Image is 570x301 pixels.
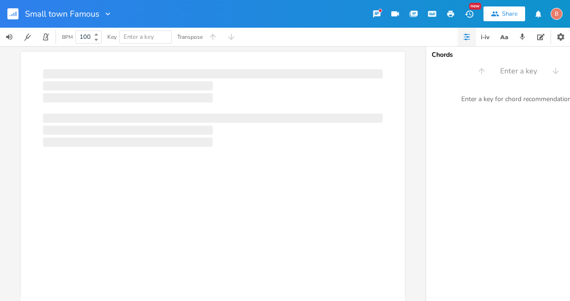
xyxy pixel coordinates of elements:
[460,6,478,22] button: New
[551,8,563,20] div: bjb3598
[177,34,203,40] div: Transpose
[25,10,99,18] span: Small town Famous
[124,33,154,41] span: Enter a key
[502,10,518,18] div: Share
[551,3,563,24] button: B
[62,35,73,40] div: BPM
[500,66,537,77] span: Enter a key
[469,3,481,10] div: New
[483,6,525,21] button: Share
[107,34,117,40] div: Key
